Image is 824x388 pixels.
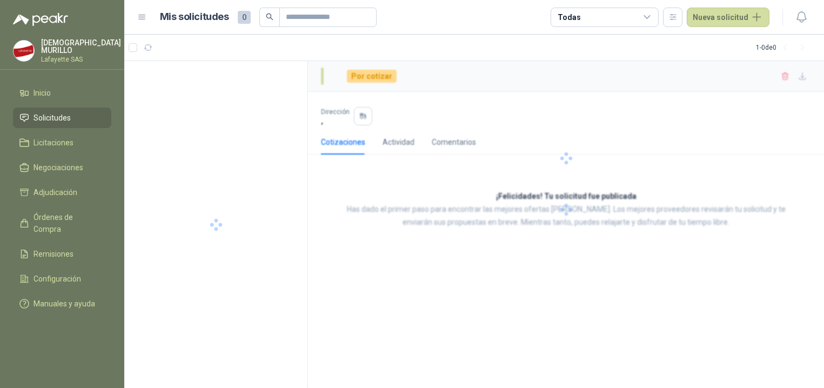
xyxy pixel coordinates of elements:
[13,132,111,153] a: Licitaciones
[266,13,273,21] span: search
[13,293,111,314] a: Manuales y ayuda
[34,298,95,310] span: Manuales y ayuda
[13,244,111,264] a: Remisiones
[41,39,121,54] p: [DEMOGRAPHIC_DATA] MURILLO
[558,11,580,23] div: Todas
[13,83,111,103] a: Inicio
[34,162,83,173] span: Negociaciones
[14,41,34,61] img: Company Logo
[34,248,73,260] span: Remisiones
[41,56,121,63] p: Lafayette SAS
[34,211,101,235] span: Órdenes de Compra
[13,269,111,289] a: Configuración
[13,13,68,26] img: Logo peakr
[13,207,111,239] a: Órdenes de Compra
[34,137,73,149] span: Licitaciones
[13,182,111,203] a: Adjudicación
[160,9,229,25] h1: Mis solicitudes
[13,108,111,128] a: Solicitudes
[13,157,111,178] a: Negociaciones
[34,112,71,124] span: Solicitudes
[34,273,81,285] span: Configuración
[34,186,77,198] span: Adjudicación
[34,87,51,99] span: Inicio
[756,39,811,56] div: 1 - 0 de 0
[238,11,251,24] span: 0
[687,8,769,27] button: Nueva solicitud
